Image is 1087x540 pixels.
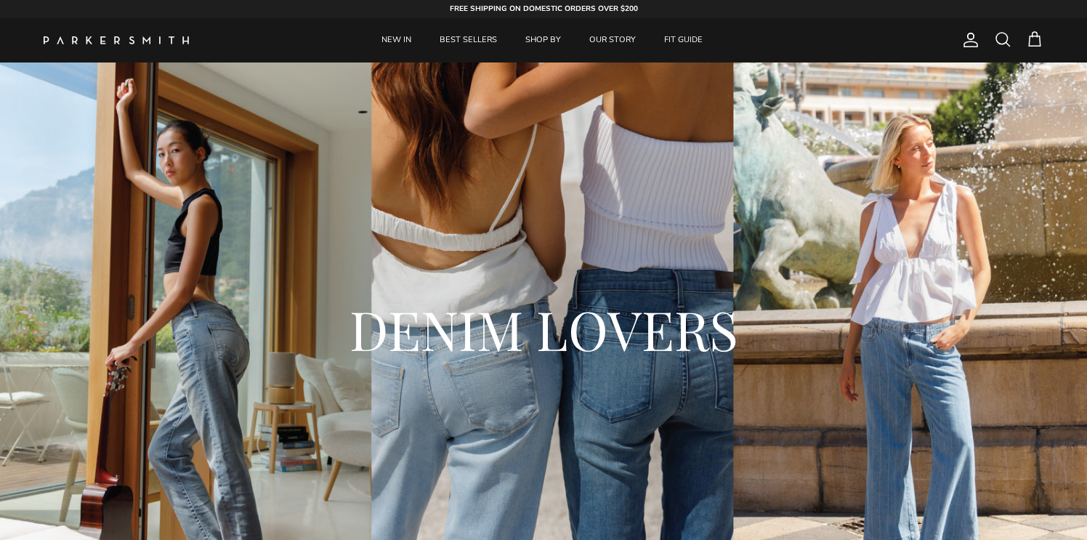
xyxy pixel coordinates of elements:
a: SHOP BY [512,18,574,63]
a: OUR STORY [576,18,649,63]
strong: FREE SHIPPING ON DOMESTIC ORDERS OVER $200 [450,4,638,14]
a: Account [956,31,979,49]
a: BEST SELLERS [427,18,510,63]
h2: DENIM LOVERS [140,294,947,364]
a: NEW IN [368,18,424,63]
a: FIT GUIDE [651,18,716,63]
div: Primary [217,18,868,63]
img: Parker Smith [44,36,189,44]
